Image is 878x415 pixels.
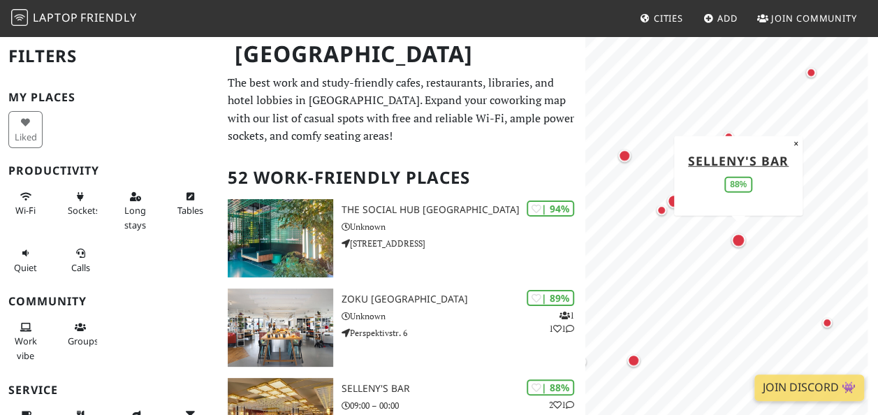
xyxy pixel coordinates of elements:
[698,6,743,31] a: Add
[813,309,841,337] div: Map marker
[752,6,863,31] a: Join Community
[8,295,211,308] h3: Community
[228,289,333,367] img: Zoku Vienna
[342,326,585,340] p: Perspektivstr. 6
[724,176,752,192] div: 88%
[8,185,43,222] button: Wi-Fi
[342,220,585,233] p: Unknown
[228,74,577,145] p: The best work and study-friendly cafes, restaurants, libraries, and hotel lobbies in [GEOGRAPHIC_...
[80,10,136,25] span: Friendly
[342,204,585,216] h3: The Social Hub [GEOGRAPHIC_DATA]
[771,12,857,24] span: Join Community
[660,187,688,215] div: Map marker
[15,204,36,217] span: Stable Wi-Fi
[15,335,37,361] span: People working
[8,164,211,177] h3: Productivity
[8,316,43,367] button: Work vibe
[620,347,647,374] div: Map marker
[342,399,585,412] p: 09:00 – 00:00
[64,185,98,222] button: Sockets
[14,261,37,274] span: Quiet
[124,204,146,231] span: Long stays
[68,204,100,217] span: Power sockets
[688,152,789,168] a: SELLENY'S Bar
[647,196,675,224] div: Map marker
[549,398,574,412] p: 2 1
[342,383,585,395] h3: SELLENY'S Bar
[64,242,98,279] button: Calls
[219,199,585,277] a: The Social Hub Vienna | 94% The Social Hub [GEOGRAPHIC_DATA] Unknown [STREET_ADDRESS]
[173,185,207,222] button: Tables
[228,156,577,199] h2: 52 Work-Friendly Places
[8,384,211,397] h3: Service
[11,6,137,31] a: LaptopFriendly LaptopFriendly
[342,293,585,305] h3: Zoku [GEOGRAPHIC_DATA]
[715,123,742,151] div: Map marker
[789,136,803,151] button: Close popup
[610,142,638,170] div: Map marker
[342,310,585,323] p: Unknown
[549,309,574,335] p: 1 1 1
[11,9,28,26] img: LaptopFriendly
[527,201,574,217] div: | 94%
[724,226,752,254] div: Map marker
[717,12,738,24] span: Add
[219,289,585,367] a: Zoku Vienna | 89% 111 Zoku [GEOGRAPHIC_DATA] Unknown Perspektivstr. 6
[654,12,683,24] span: Cities
[71,261,90,274] span: Video/audio calls
[224,35,583,73] h1: [GEOGRAPHIC_DATA]
[64,316,98,353] button: Groups
[527,290,574,306] div: | 89%
[68,335,98,347] span: Group tables
[797,59,825,87] div: Map marker
[177,204,203,217] span: Work-friendly tables
[8,35,211,78] h2: Filters
[342,237,585,250] p: [STREET_ADDRESS]
[33,10,78,25] span: Laptop
[8,91,211,104] h3: My Places
[8,242,43,279] button: Quiet
[527,379,574,395] div: | 88%
[118,185,152,236] button: Long stays
[634,6,689,31] a: Cities
[228,199,333,277] img: The Social Hub Vienna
